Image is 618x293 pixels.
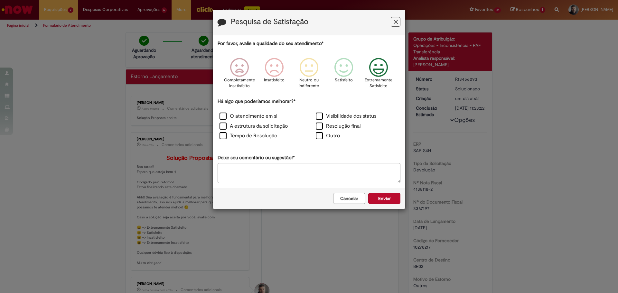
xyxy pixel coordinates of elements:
[297,77,321,89] p: Neutro ou indiferente
[293,53,325,97] div: Neutro ou indiferente
[220,113,277,120] label: O atendimento em si
[218,98,400,142] div: Há algo que poderíamos melhorar?*
[365,77,392,89] p: Extremamente Satisfeito
[220,132,277,140] label: Tempo de Resolução
[316,132,340,140] label: Outro
[218,154,295,161] label: Deixe seu comentário ou sugestão!*
[220,123,288,130] label: A estrutura da solicitação
[224,77,255,89] p: Completamente Insatisfeito
[362,53,395,97] div: Extremamente Satisfeito
[258,53,291,97] div: Insatisfeito
[264,77,285,83] p: Insatisfeito
[335,77,353,83] p: Satisfeito
[223,53,256,97] div: Completamente Insatisfeito
[327,53,360,97] div: Satisfeito
[316,113,376,120] label: Visibilidade dos status
[231,18,308,26] label: Pesquisa de Satisfação
[333,193,365,204] button: Cancelar
[368,193,400,204] button: Enviar
[218,40,323,47] label: Por favor, avalie a qualidade do seu atendimento*
[316,123,361,130] label: Resolução final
